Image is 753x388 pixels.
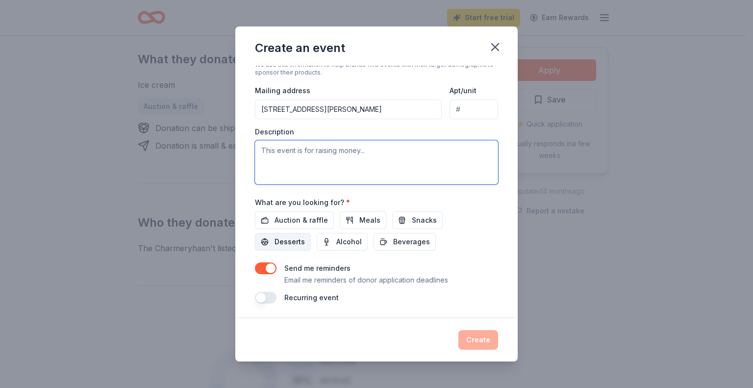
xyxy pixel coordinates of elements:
[284,293,339,302] label: Recurring event
[284,274,448,286] p: Email me reminders of donor application deadlines
[336,236,362,248] span: Alcohol
[340,211,386,229] button: Meals
[450,100,498,119] input: #
[255,100,442,119] input: Enter a US address
[255,127,294,137] label: Description
[317,233,368,251] button: Alcohol
[255,86,310,96] label: Mailing address
[392,211,443,229] button: Snacks
[255,233,311,251] button: Desserts
[255,198,350,207] label: What are you looking for?
[255,61,498,77] div: We use this information to help brands find events with their target demographic to sponsor their...
[284,264,351,272] label: Send me reminders
[275,236,305,248] span: Desserts
[255,211,334,229] button: Auction & raffle
[412,214,437,226] span: Snacks
[393,236,430,248] span: Beverages
[359,214,380,226] span: Meals
[450,86,477,96] label: Apt/unit
[255,40,345,56] div: Create an event
[275,214,328,226] span: Auction & raffle
[374,233,436,251] button: Beverages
